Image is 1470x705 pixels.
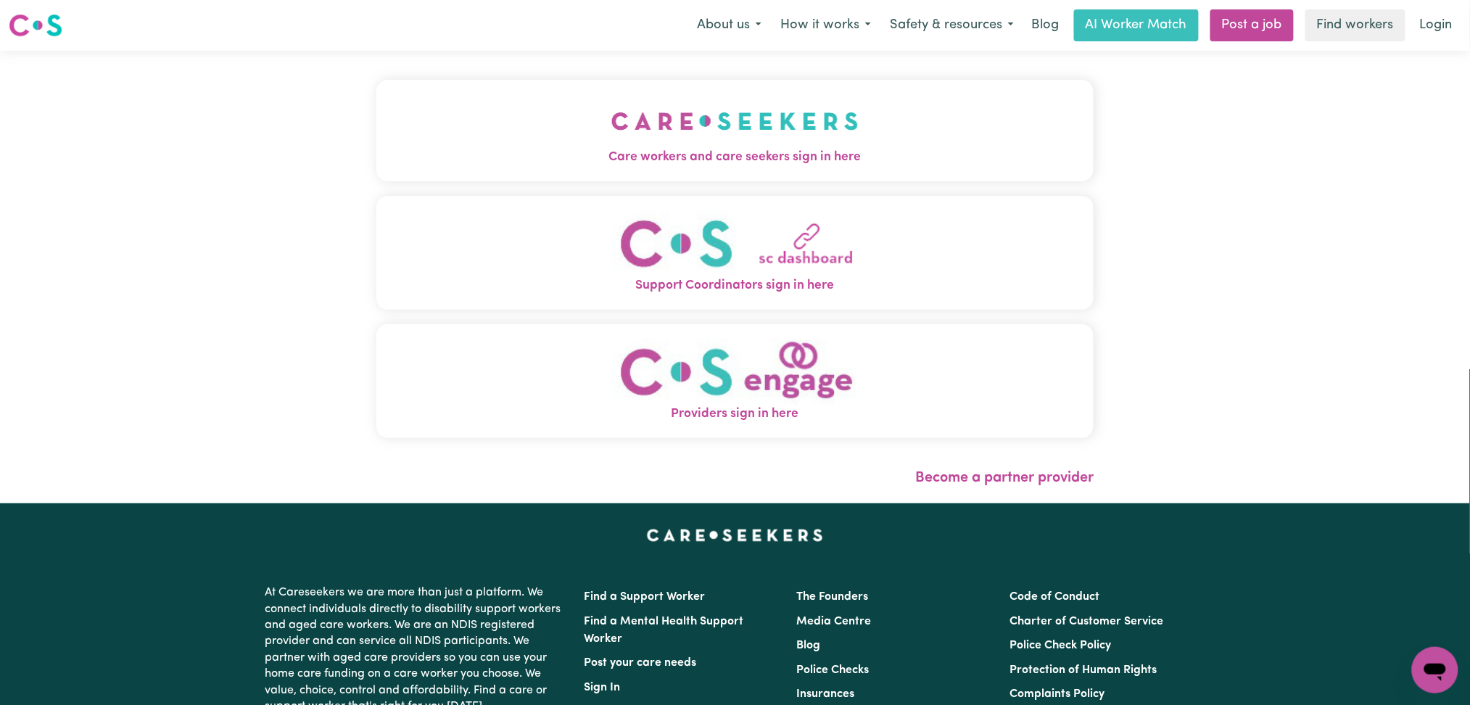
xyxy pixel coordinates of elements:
a: AI Worker Match [1074,9,1199,41]
button: Providers sign in here [376,324,1094,438]
iframe: Button to launch messaging window [1412,647,1458,693]
a: Post your care needs [585,657,697,669]
a: Find a Mental Health Support Worker [585,616,744,645]
a: Careseekers home page [647,529,823,541]
a: Insurances [797,688,855,700]
button: Care workers and care seekers sign in here [376,80,1094,181]
button: Safety & resources [880,10,1023,41]
a: The Founders [797,591,869,603]
button: How it works [771,10,880,41]
span: Care workers and care seekers sign in here [376,148,1094,167]
a: Find workers [1305,9,1405,41]
a: Police Checks [797,664,870,676]
span: Providers sign in here [376,405,1094,424]
a: Login [1411,9,1461,41]
a: Police Check Policy [1009,640,1111,651]
img: Careseekers logo [9,12,62,38]
a: Charter of Customer Service [1009,616,1163,627]
a: Blog [797,640,821,651]
button: Support Coordinators sign in here [376,196,1094,310]
a: Complaints Policy [1009,688,1104,700]
a: Protection of Human Rights [1009,664,1157,676]
a: Find a Support Worker [585,591,706,603]
span: Support Coordinators sign in here [376,276,1094,295]
a: Code of Conduct [1009,591,1099,603]
a: Careseekers logo [9,9,62,42]
a: Blog [1023,9,1068,41]
a: Become a partner provider [915,471,1094,485]
a: Media Centre [797,616,872,627]
button: About us [687,10,771,41]
a: Post a job [1210,9,1294,41]
a: Sign In [585,682,621,693]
